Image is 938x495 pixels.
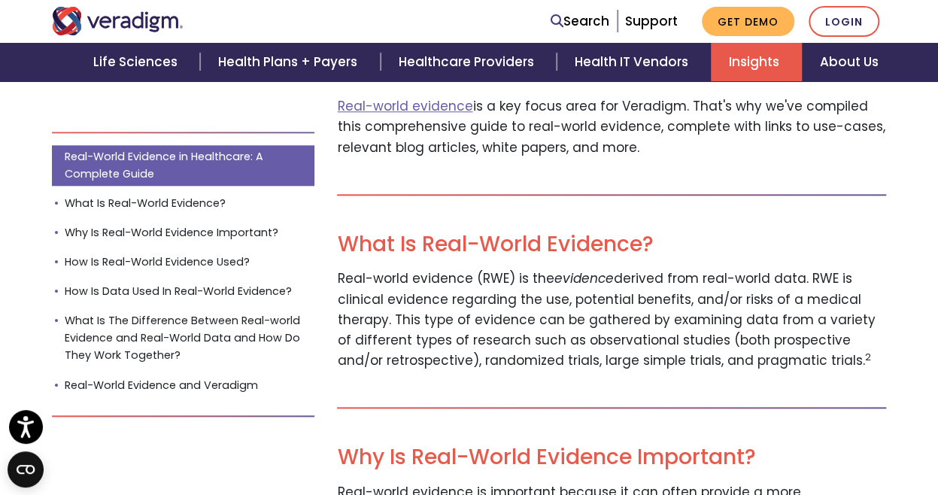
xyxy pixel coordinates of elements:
[52,7,184,35] img: Veradigm logo
[381,43,557,81] a: Healthcare Providers
[809,6,879,37] a: Login
[200,43,380,81] a: Health Plans + Payers
[864,351,870,363] sup: 2
[625,12,678,30] a: Support
[52,192,315,215] a: What Is Real-World Evidence?
[52,373,315,396] a: Real-World Evidence and Veradigm
[52,145,315,186] a: Real-World Evidence in Healthcare: A Complete Guide
[52,309,315,367] a: What Is The Difference Between Real-world Evidence and Real-World Data and How Do They Work Toget...
[8,451,44,487] button: Open CMP widget
[551,11,609,32] a: Search
[557,43,711,81] a: Health IT Vendors
[52,280,315,303] a: How Is Data Used In Real-World Evidence?
[337,269,886,371] p: Real-world evidence (RWE) is the derived from real-world data. RWE is clinical evidence regarding...
[802,43,897,81] a: About Us
[337,445,886,470] h2: Why Is Real-World Evidence Important?
[337,232,886,257] h2: What Is Real-World Evidence?
[649,387,920,477] iframe: Drift Chat Widget
[337,97,472,115] a: Real-world evidence
[52,251,315,274] a: How Is Real-World Evidence Used?
[52,221,315,244] a: Why Is Real-World Evidence Important?
[702,7,794,36] a: Get Demo
[75,43,200,81] a: Life Sciences
[711,43,802,81] a: Insights
[337,96,886,158] p: is a key focus area for Veradigm. That's why we've compiled this comprehensive guide to real-worl...
[554,269,613,287] em: evidence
